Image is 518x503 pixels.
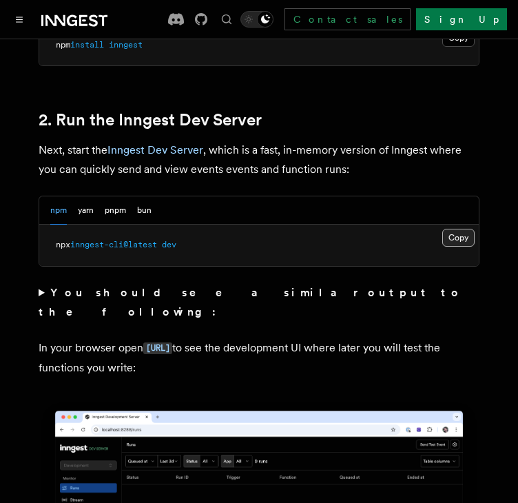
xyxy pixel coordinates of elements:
a: Contact sales [284,8,411,30]
p: In your browser open to see the development UI where later you will test the functions you write: [39,338,479,378]
button: bun [137,196,152,225]
span: npm [56,40,70,50]
span: inngest-cli@latest [70,240,157,249]
a: [URL] [143,341,172,354]
button: Find something... [218,11,235,28]
span: inngest [109,40,143,50]
a: Inngest Dev Server [107,143,203,156]
button: Toggle dark mode [240,11,273,28]
code: [URL] [143,342,172,354]
a: 2. Run the Inngest Dev Server [39,110,262,130]
strong: You should see a similar output to the following: [39,286,462,318]
span: dev [162,240,176,249]
p: Next, start the , which is a fast, in-memory version of Inngest where you can quickly send and vi... [39,141,479,179]
button: npm [50,196,67,225]
button: Copy [442,229,475,247]
span: npx [56,240,70,249]
span: install [70,40,104,50]
button: Toggle navigation [11,11,28,28]
summary: You should see a similar output to the following: [39,283,479,322]
button: pnpm [105,196,126,225]
button: yarn [78,196,94,225]
a: Sign Up [416,8,507,30]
